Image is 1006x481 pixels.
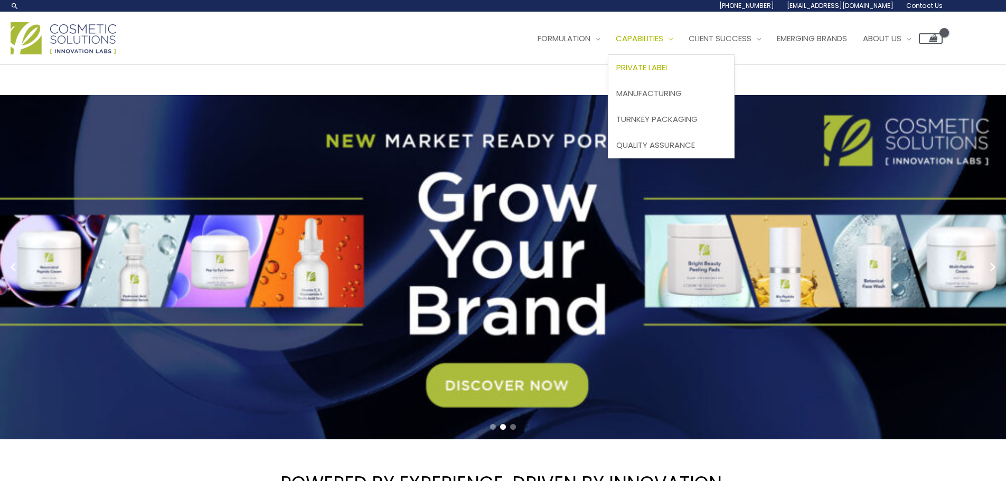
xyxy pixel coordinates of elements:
button: Previous slide [5,259,21,275]
a: About Us [855,23,919,54]
a: Search icon link [11,2,19,10]
span: Capabilities [616,33,663,44]
span: About Us [863,33,901,44]
a: View Shopping Cart, empty [919,33,943,44]
span: Private Label [616,62,669,73]
a: Quality Assurance [608,132,734,158]
span: Contact Us [906,1,943,10]
a: Turnkey Packaging [608,106,734,132]
a: Manufacturing [608,81,734,107]
span: Formulation [538,33,590,44]
img: Cosmetic Solutions Logo [11,22,116,54]
a: Capabilities [608,23,681,54]
span: Client Success [689,33,751,44]
a: Formulation [530,23,608,54]
span: [EMAIL_ADDRESS][DOMAIN_NAME] [787,1,894,10]
a: Emerging Brands [769,23,855,54]
a: Client Success [681,23,769,54]
a: Private Label [608,55,734,81]
span: Quality Assurance [616,139,695,150]
nav: Site Navigation [522,23,943,54]
span: Turnkey Packaging [616,114,698,125]
span: Go to slide 1 [490,424,496,430]
span: Manufacturing [616,88,682,99]
span: [PHONE_NUMBER] [719,1,774,10]
span: Go to slide 3 [510,424,516,430]
span: Go to slide 2 [500,424,506,430]
button: Next slide [985,259,1001,275]
span: Emerging Brands [777,33,847,44]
